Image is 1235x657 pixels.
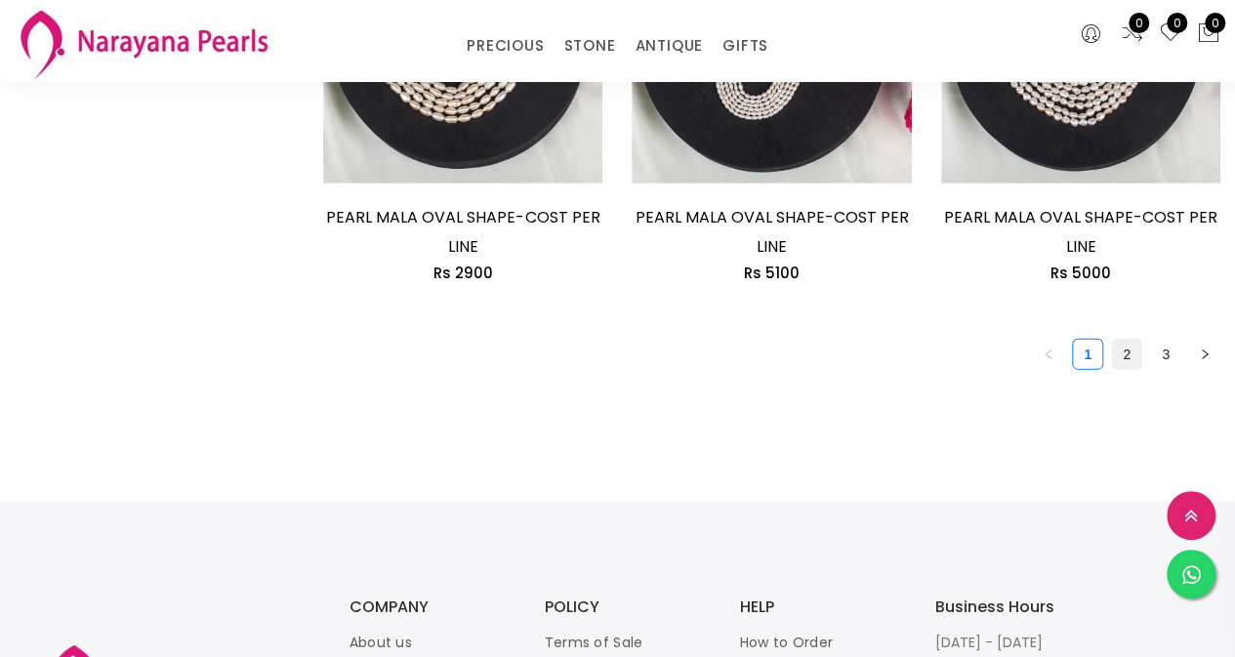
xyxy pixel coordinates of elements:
[1199,349,1211,360] span: right
[563,31,615,61] a: STONE
[1189,339,1220,370] button: right
[350,599,506,615] h3: COMPANY
[350,633,412,652] a: About us
[636,206,909,258] a: PEARL MALA OVAL SHAPE-COST PER LINE
[1205,13,1225,33] span: 0
[1033,339,1064,370] li: Previous Page
[740,599,896,615] h3: HELP
[545,633,643,652] a: Terms of Sale
[1150,339,1181,370] li: 3
[740,633,834,652] a: How to Order
[935,599,1091,615] h3: Business Hours
[1112,340,1141,369] a: 2
[722,31,768,61] a: GIFTS
[1121,21,1144,47] a: 0
[1043,349,1054,360] span: left
[935,631,1091,654] p: [DATE] - [DATE]
[1050,263,1111,283] span: Rs 5000
[1151,340,1180,369] a: 3
[326,206,599,258] a: PEARL MALA OVAL SHAPE-COST PER LINE
[467,31,544,61] a: PRECIOUS
[744,263,800,283] span: Rs 5100
[1129,13,1149,33] span: 0
[635,31,703,61] a: ANTIQUE
[1073,340,1102,369] a: 1
[1033,339,1064,370] button: left
[1189,339,1220,370] li: Next Page
[1167,13,1187,33] span: 0
[1111,339,1142,370] li: 2
[1072,339,1103,370] li: 1
[433,263,493,283] span: Rs 2900
[1159,21,1182,47] a: 0
[545,599,701,615] h3: POLICY
[944,206,1217,258] a: PEARL MALA OVAL SHAPE-COST PER LINE
[1197,21,1220,47] button: 0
